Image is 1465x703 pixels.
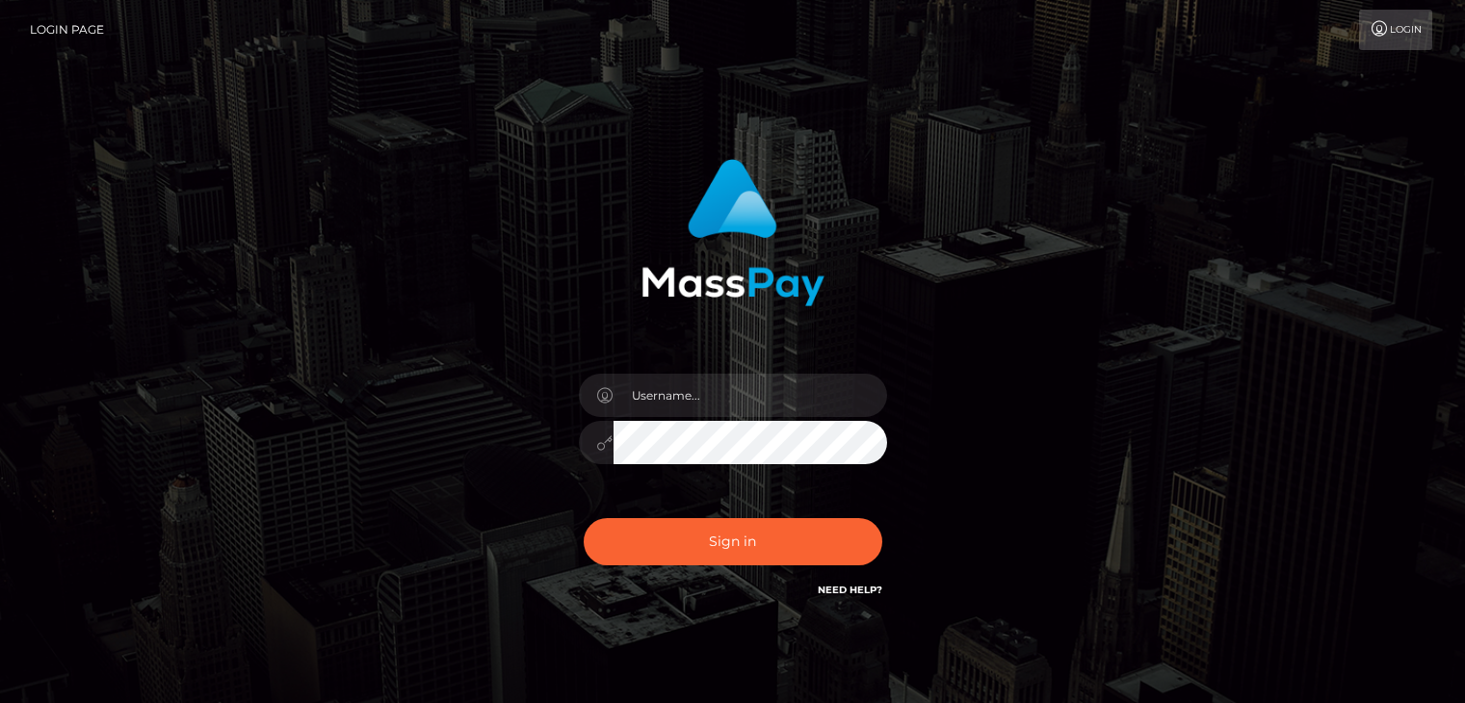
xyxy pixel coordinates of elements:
a: Need Help? [818,584,882,596]
a: Login Page [30,10,104,50]
a: Login [1359,10,1432,50]
input: Username... [614,374,887,417]
button: Sign in [584,518,882,565]
img: MassPay Login [641,159,824,306]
